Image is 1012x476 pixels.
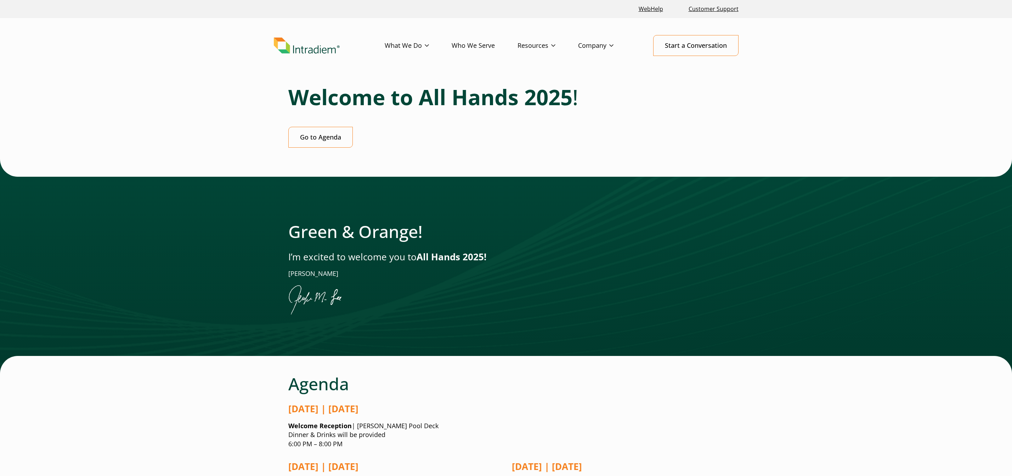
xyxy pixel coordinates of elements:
a: Link opens in a new window [636,1,666,17]
a: Company [578,35,636,56]
strong: Welcome to All Hands 2025 [288,83,572,112]
h1: ! [288,84,724,110]
img: Intradiem [274,38,340,54]
p: I’m excited to welcome you to [288,250,724,263]
a: What We Do [385,35,452,56]
h2: Green & Orange! [288,221,724,242]
strong: [DATE] | [DATE] [512,460,582,473]
a: Start a Conversation [653,35,739,56]
p: | [PERSON_NAME] Pool Deck Dinner & Drinks will be provided 6:00 PM – 8:00 PM [288,421,724,449]
a: Link to homepage of Intradiem [274,38,385,54]
strong: Welcome Reception [288,421,352,430]
p: [PERSON_NAME] [288,269,724,278]
a: Resources [518,35,578,56]
h2: Agenda [288,374,724,394]
strong: [DATE] | [DATE] [288,402,358,415]
a: Who We Serve [452,35,518,56]
a: Go to Agenda [288,127,353,148]
a: Customer Support [686,1,741,17]
strong: All Hands 2025! [417,250,486,263]
strong: [DATE] | [DATE] [288,460,358,473]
